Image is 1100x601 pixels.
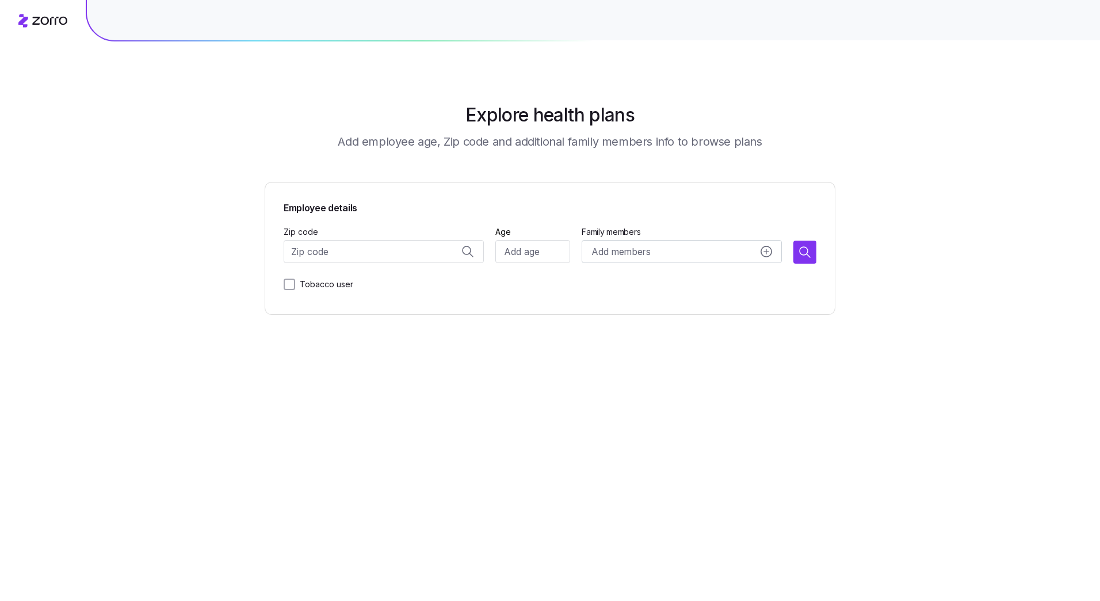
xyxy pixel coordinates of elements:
input: Add age [495,240,570,263]
svg: add icon [761,246,772,257]
label: Tobacco user [295,277,353,291]
h3: Add employee age, Zip code and additional family members info to browse plans [338,134,762,150]
input: Zip code [284,240,484,263]
label: Age [495,226,511,238]
span: Employee details [284,201,816,215]
span: Add members [591,245,650,259]
span: Family members [582,226,782,238]
h1: Explore health plans [465,101,635,129]
button: Add membersadd icon [582,240,782,263]
label: Zip code [284,226,318,238]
